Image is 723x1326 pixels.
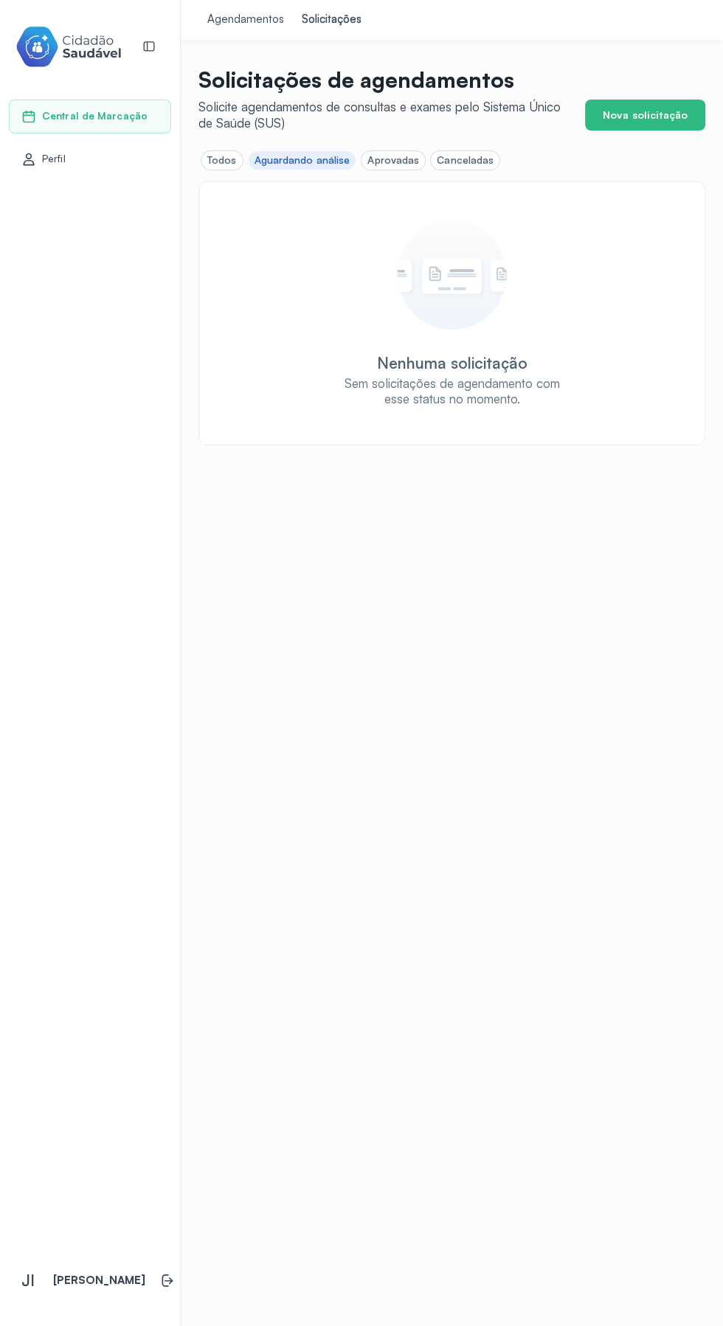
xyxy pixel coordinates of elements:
img: cidadao-saudavel-filled-logo.svg [15,24,122,70]
div: Solicite agendamentos de consultas e exames pelo Sistema Único de Saúde (SUS) [198,99,573,131]
div: Agendamentos [207,13,284,27]
p: [PERSON_NAME] [53,1274,145,1288]
div: Todos [207,154,237,167]
span: Perfil [42,153,66,165]
a: Central de Marcação [21,109,159,124]
p: Solicitações de agendamentos [198,66,573,93]
button: Nova solicitação [585,100,705,131]
a: Perfil [21,152,159,167]
span: JI [21,1271,35,1290]
div: Sem solicitações de agendamento com esse status no momento. [339,375,565,407]
div: Solicitações [302,13,361,27]
div: Canceladas [437,154,494,167]
div: Nenhuma solicitação [377,353,527,372]
img: Sem solicitações de agendamento com esse status no momento. [397,221,507,330]
span: Central de Marcação [42,110,148,122]
div: Aguardando análise [255,154,350,167]
div: Aprovadas [367,154,419,167]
